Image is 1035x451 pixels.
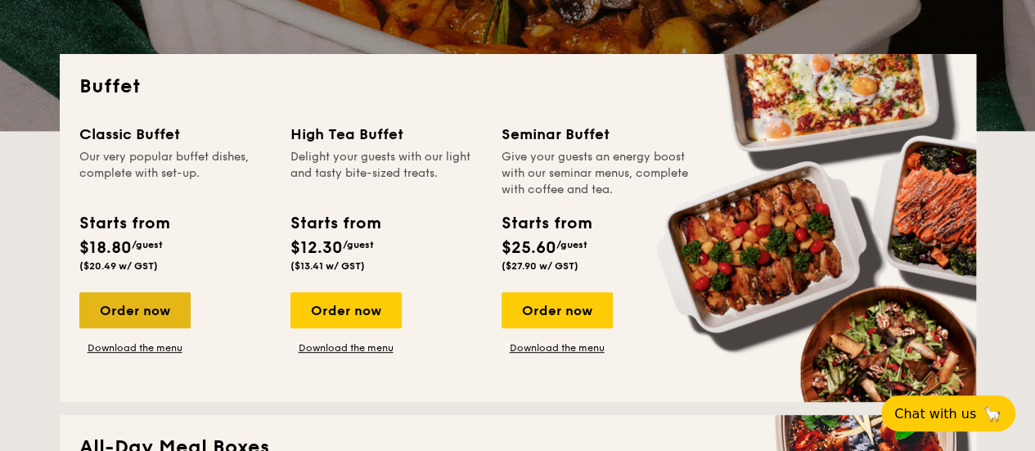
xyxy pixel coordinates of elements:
span: /guest [132,239,163,250]
span: Chat with us [894,406,976,422]
div: Give your guests an energy boost with our seminar menus, complete with coffee and tea. [502,149,693,198]
a: Download the menu [79,341,191,354]
a: Download the menu [502,341,613,354]
div: Starts from [79,211,169,236]
a: Download the menu [290,341,402,354]
div: Order now [79,292,191,328]
button: Chat with us🦙 [881,395,1015,431]
div: Order now [502,292,613,328]
span: /guest [556,239,587,250]
div: Starts from [502,211,591,236]
div: Delight your guests with our light and tasty bite-sized treats. [290,149,482,198]
div: Classic Buffet [79,123,271,146]
div: Order now [290,292,402,328]
span: ($13.41 w/ GST) [290,260,365,272]
div: Seminar Buffet [502,123,693,146]
div: Our very popular buffet dishes, complete with set-up. [79,149,271,198]
span: /guest [343,239,374,250]
span: $12.30 [290,238,343,258]
span: ($20.49 w/ GST) [79,260,158,272]
h2: Buffet [79,74,956,100]
span: ($27.90 w/ GST) [502,260,578,272]
div: Starts from [290,211,380,236]
span: $25.60 [502,238,556,258]
span: $18.80 [79,238,132,258]
div: High Tea Buffet [290,123,482,146]
span: 🦙 [983,404,1002,423]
